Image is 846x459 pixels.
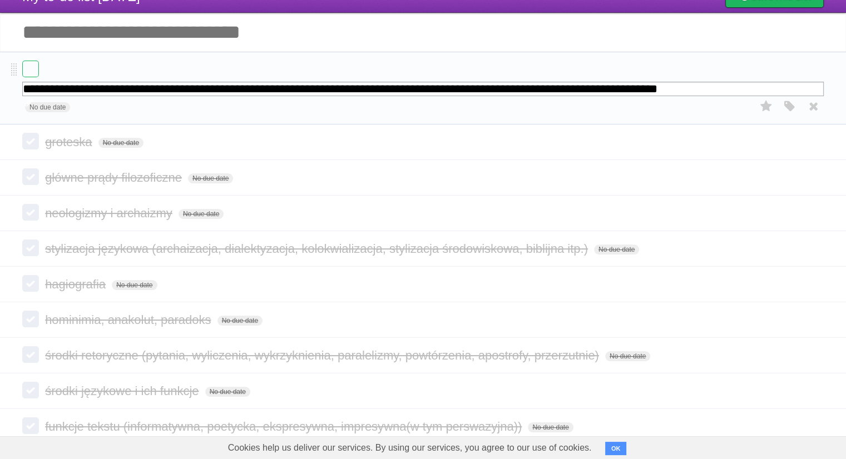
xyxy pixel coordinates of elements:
[22,204,39,221] label: Done
[22,382,39,398] label: Done
[217,437,603,459] span: Cookies help us deliver our services. By using our services, you agree to our use of cookies.
[217,316,263,326] span: No due date
[45,206,175,220] span: neologizmy i archaizmy
[605,442,627,455] button: OK
[205,387,250,397] span: No due date
[45,313,214,327] span: hominimia, anakolut, paradoks
[112,280,157,290] span: No due date
[188,173,233,183] span: No due date
[45,242,591,256] span: stylizacja językowa (archaizacja, dialektyzacja, kolokwializacja, stylizacja środowiskowa, biblij...
[22,417,39,434] label: Done
[22,275,39,292] label: Done
[45,420,525,433] span: funkcje tekstu (informatywna, poetycka, ekspresywna, impresywna(w tym perswazyjna))
[22,346,39,363] label: Done
[605,351,650,361] span: No due date
[179,209,224,219] span: No due date
[22,168,39,185] label: Done
[22,61,39,77] label: Done
[528,422,573,432] span: No due date
[22,240,39,256] label: Done
[594,245,639,255] span: No due date
[22,133,39,149] label: Done
[25,102,70,112] span: No due date
[45,277,108,291] span: hagiografia
[45,348,602,362] span: środki retoryczne (pytania, wyliczenia, wykrzyknienia, paralelizmy, powtórzenia, apostrofy, przer...
[45,384,201,398] span: środki językowe i ich funkcje
[22,311,39,327] label: Done
[98,138,144,148] span: No due date
[756,97,777,116] label: Star task
[45,171,185,184] span: główne prądy filozoficzne
[45,135,95,149] span: groteska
